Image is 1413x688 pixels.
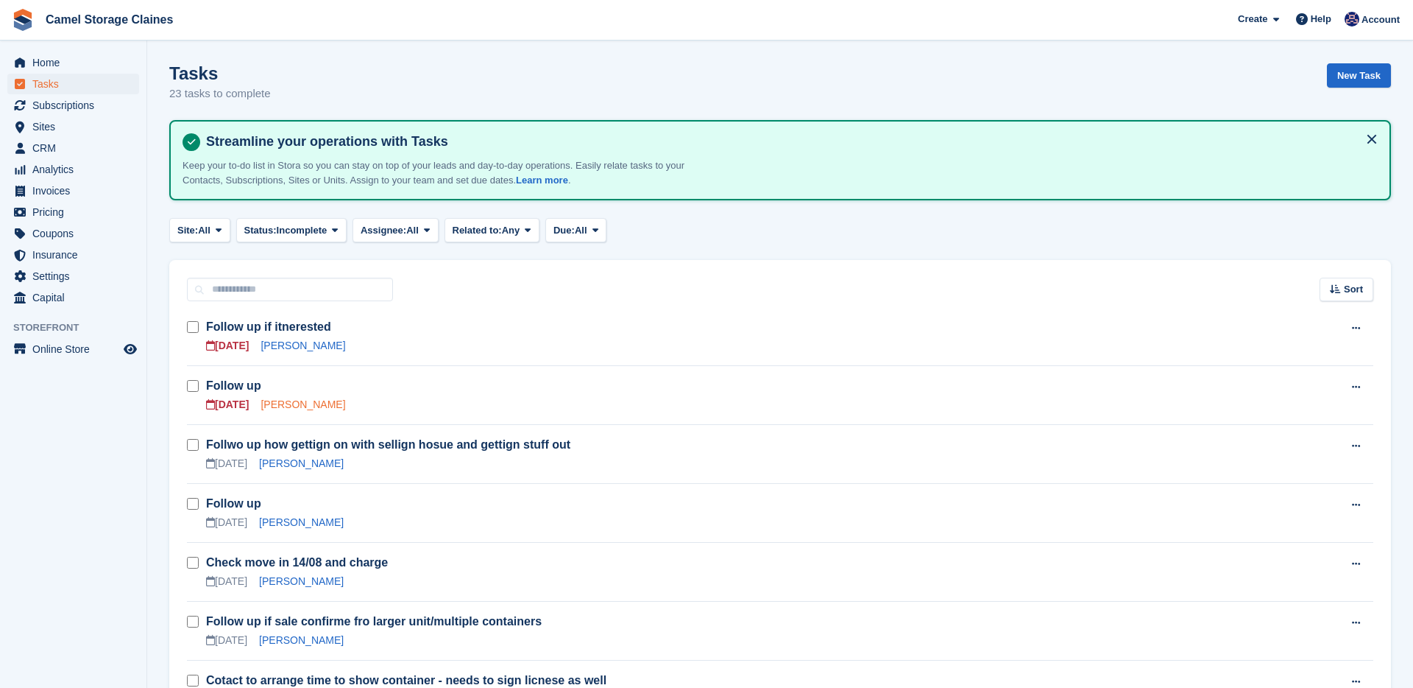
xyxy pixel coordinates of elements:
[32,339,121,359] span: Online Store
[32,159,121,180] span: Analytics
[206,556,388,569] a: Check move in 14/08 and charge
[169,63,271,83] h1: Tasks
[259,575,344,587] a: [PERSON_NAME]
[169,218,230,242] button: Site: All
[12,9,34,31] img: stora-icon-8386f47178a22dfd0bd8f6a31ec36ba5ce8667c1dd55bd0f319d3a0aa187defe.svg
[1311,12,1331,27] span: Help
[7,339,139,359] a: menu
[32,74,121,94] span: Tasks
[259,457,344,469] a: [PERSON_NAME]
[32,116,121,137] span: Sites
[7,116,139,137] a: menu
[1361,13,1400,27] span: Account
[553,223,575,238] span: Due:
[261,399,345,410] a: [PERSON_NAME]
[259,634,344,646] a: [PERSON_NAME]
[206,574,247,589] div: [DATE]
[1327,63,1391,88] a: New Task
[7,245,139,265] a: menu
[502,223,520,238] span: Any
[206,515,247,530] div: [DATE]
[206,397,249,413] div: [DATE]
[13,320,146,335] span: Storefront
[200,133,1378,150] h4: Streamline your operations with Tasks
[7,287,139,308] a: menu
[206,379,261,392] a: Follow up
[206,438,570,451] a: Follwo up how gettign on with sellign hosue and gettign stuff out
[545,218,606,242] button: Due: All
[206,320,331,333] a: Follow up if itnerested
[1345,12,1359,27] img: Rod
[7,266,139,287] a: menu
[244,223,277,238] span: Status:
[445,218,539,242] button: Related to: Any
[32,202,121,222] span: Pricing
[7,159,139,180] a: menu
[1344,282,1363,297] span: Sort
[7,95,139,116] a: menu
[516,175,568,186] a: Learn more
[177,223,198,238] span: Site:
[353,218,439,242] button: Assignee: All
[40,7,179,32] a: Camel Storage Claines
[32,266,121,287] span: Settings
[32,180,121,201] span: Invoices
[7,202,139,222] a: menu
[7,52,139,73] a: menu
[261,340,345,351] a: [PERSON_NAME]
[206,456,247,471] div: [DATE]
[32,245,121,265] span: Insurance
[406,223,419,238] span: All
[361,223,406,238] span: Assignee:
[169,85,271,102] p: 23 tasks to complete
[32,287,121,308] span: Capital
[7,180,139,201] a: menu
[575,223,587,238] span: All
[121,340,139,358] a: Preview store
[32,52,121,73] span: Home
[1238,12,1267,27] span: Create
[206,497,261,510] a: Follow up
[453,223,502,238] span: Related to:
[32,95,121,116] span: Subscriptions
[7,223,139,244] a: menu
[206,633,247,648] div: [DATE]
[7,138,139,158] a: menu
[206,674,606,687] a: Cotact to arrange time to show container - needs to sign licnese as well
[7,74,139,94] a: menu
[259,516,344,528] a: [PERSON_NAME]
[206,338,249,354] div: [DATE]
[183,158,698,187] p: Keep your to-do list in Stora so you can stay on top of your leads and day-to-day operations. Eas...
[198,223,210,238] span: All
[236,218,347,242] button: Status: Incomplete
[32,138,121,158] span: CRM
[206,615,542,628] a: Follow up if sale confirme fro larger unit/multiple containers
[32,223,121,244] span: Coupons
[277,223,327,238] span: Incomplete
